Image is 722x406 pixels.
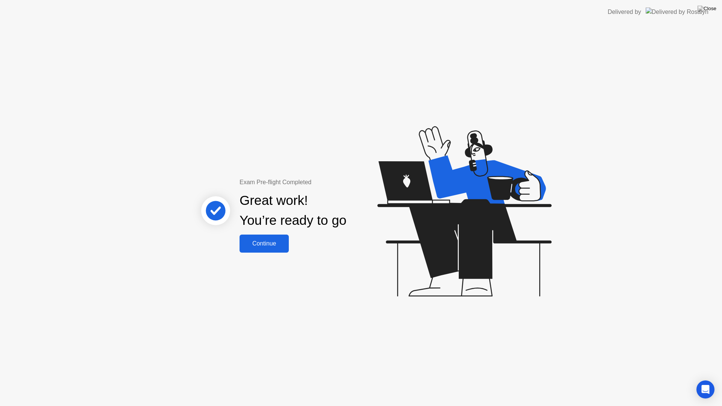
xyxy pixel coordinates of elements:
img: Delivered by Rosalyn [646,8,708,16]
div: Continue [242,240,287,247]
img: Close [698,6,716,12]
div: Open Intercom Messenger [696,380,714,398]
div: Exam Pre-flight Completed [240,178,395,187]
button: Continue [240,235,289,253]
div: Delivered by [608,8,641,17]
div: Great work! You’re ready to go [240,191,346,230]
